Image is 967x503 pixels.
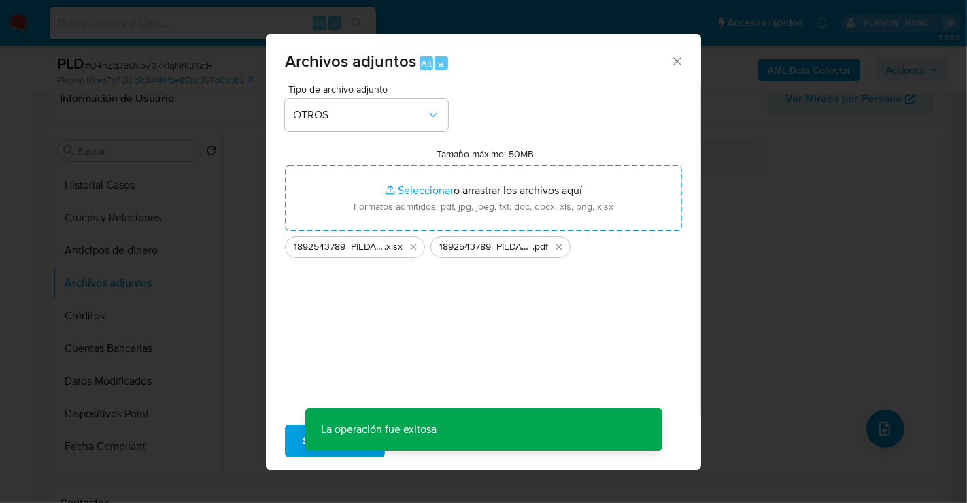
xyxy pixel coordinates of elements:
button: Cerrar [671,54,683,67]
span: Archivos adjuntos [285,49,416,73]
span: .xlsx [384,240,403,254]
p: La operación fue exitosa [305,408,454,451]
span: 1892543789_PIEDAD OLIVA LARIOS_AGO25 [439,240,532,254]
span: .pdf [532,240,548,254]
span: Tipo de archivo adjunto [288,84,452,94]
button: OTROS [285,99,448,131]
button: Eliminar 1892543789_PIEDAD OLIVA LARIOS_AGO25.xlsx [405,239,422,255]
span: OTROS [293,108,426,122]
span: Subir archivo [303,426,367,456]
label: Tamaño máximo: 50MB [437,148,535,160]
span: Cancelar [408,426,452,456]
button: Eliminar 1892543789_PIEDAD OLIVA LARIOS_AGO25.pdf [551,239,567,255]
span: 1892543789_PIEDAD OLIVA LARIOS_AGO25 [294,240,384,254]
span: Alt [421,57,432,70]
ul: Archivos seleccionados [285,231,682,258]
button: Subir archivo [285,425,385,457]
span: a [439,57,443,70]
